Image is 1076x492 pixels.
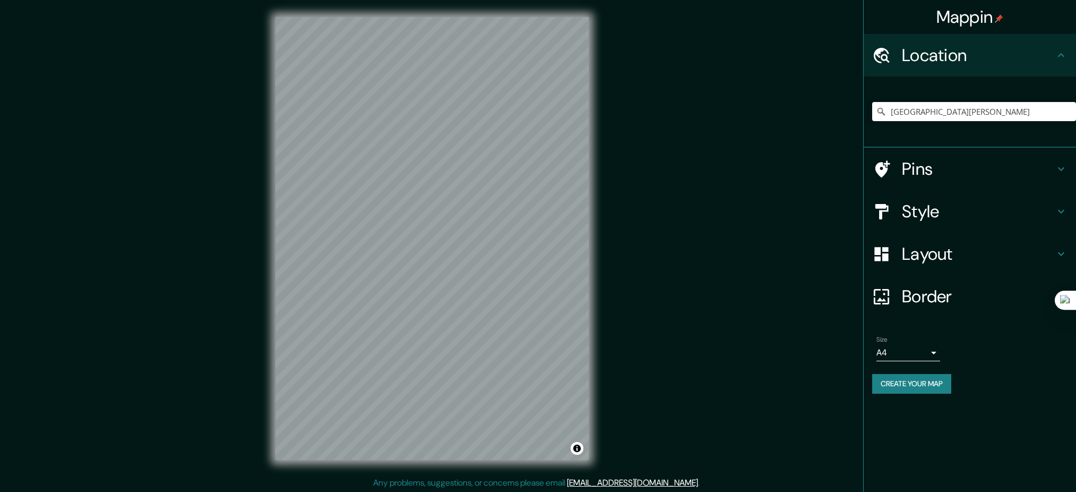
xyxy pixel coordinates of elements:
[872,102,1076,121] input: Pick your city or area
[567,477,698,488] a: [EMAIL_ADDRESS][DOMAIN_NAME]
[276,17,589,460] canvas: Map
[872,374,951,394] button: Create your map
[700,477,701,489] div: .
[902,45,1055,66] h4: Location
[936,6,1004,28] h4: Mappin
[864,190,1076,233] div: Style
[373,477,700,489] p: Any problems, suggestions, or concerns please email .
[876,335,888,344] label: Size
[876,344,940,361] div: A4
[982,451,1064,480] iframe: Help widget launcher
[902,201,1055,222] h4: Style
[902,286,1055,307] h4: Border
[902,158,1055,180] h4: Pins
[995,14,1003,23] img: pin-icon.png
[864,148,1076,190] div: Pins
[902,243,1055,265] h4: Layout
[864,275,1076,318] div: Border
[864,34,1076,77] div: Location
[571,442,583,455] button: Toggle attribution
[864,233,1076,275] div: Layout
[701,477,703,489] div: .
